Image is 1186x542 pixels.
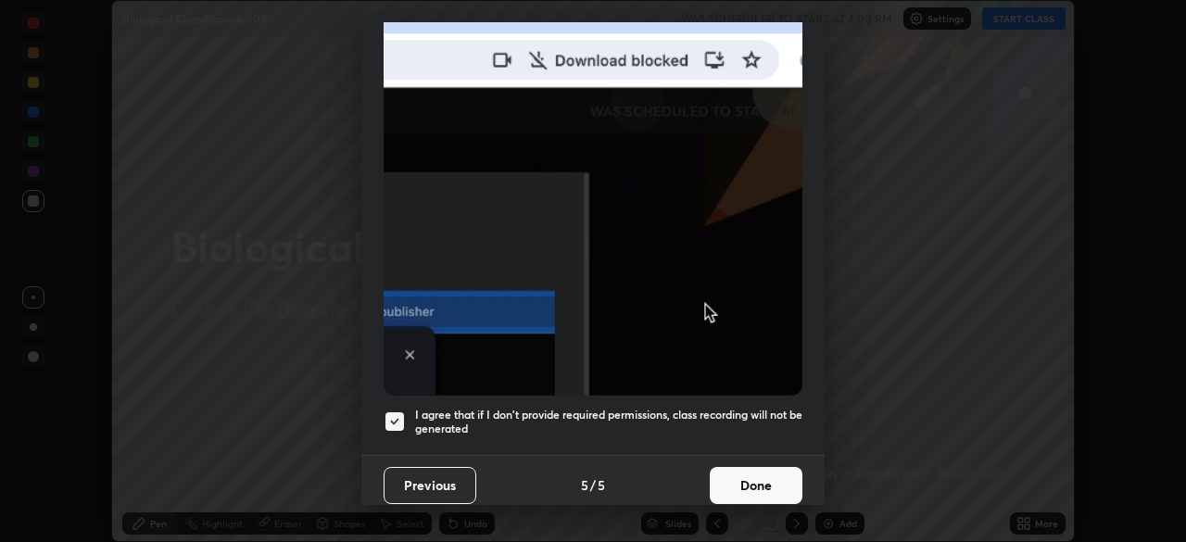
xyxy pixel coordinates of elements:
[415,408,802,436] h5: I agree that if I don't provide required permissions, class recording will not be generated
[710,467,802,504] button: Done
[581,475,588,495] h4: 5
[590,475,596,495] h4: /
[598,475,605,495] h4: 5
[384,467,476,504] button: Previous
